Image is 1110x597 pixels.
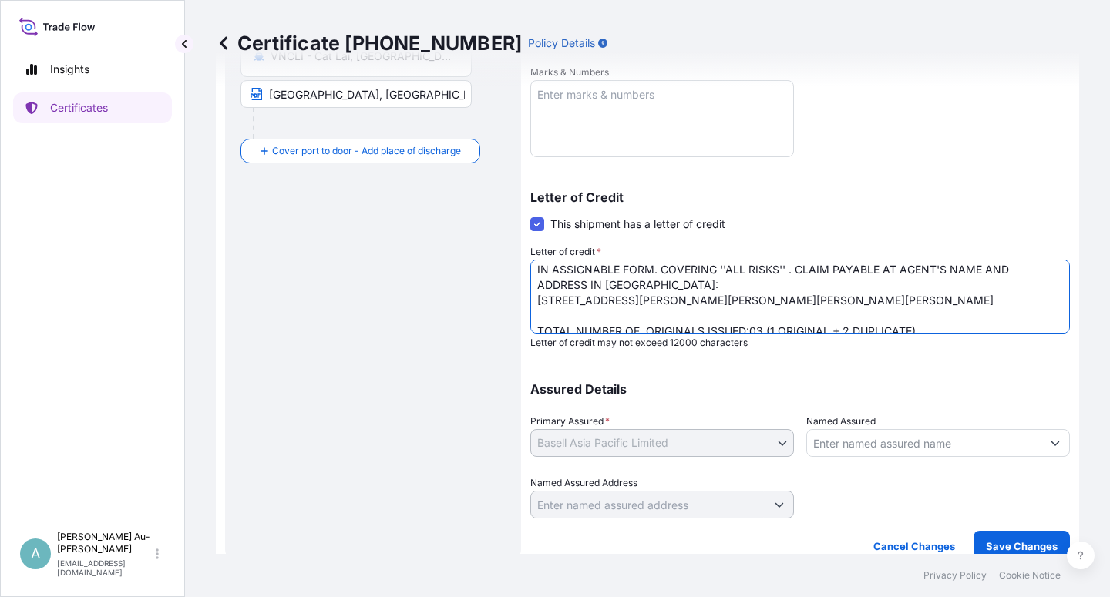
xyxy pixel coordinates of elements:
[530,337,1070,349] p: Letter of credit may not exceed 12000 characters
[531,491,765,518] input: Named Assured Address
[530,191,1070,203] p: Letter of Credit
[528,35,595,51] p: Policy Details
[986,538,1058,554] p: Save Changes
[272,143,461,159] span: Cover port to door - Add place of discharge
[50,100,108,116] p: Certificates
[530,475,637,491] label: Named Assured Address
[765,491,793,518] button: Show suggestions
[57,531,153,555] p: [PERSON_NAME] Au-[PERSON_NAME]
[530,260,1070,334] textarea: CREDIT NUMBER: 0129IL2500354 AND ISSUING DATE: 250729 IN ASSIGNABLE FORM. COVERING ''ALL RISKS'' ...
[240,139,480,163] button: Cover port to door - Add place of discharge
[861,531,967,562] button: Cancel Changes
[31,546,40,562] span: A
[806,414,876,429] label: Named Assured
[530,244,601,260] label: Letter of credit
[57,558,153,577] p: [EMAIL_ADDRESS][DOMAIN_NAME]
[807,429,1041,457] input: Assured Name
[50,62,89,77] p: Insights
[13,92,172,123] a: Certificates
[240,80,472,108] input: Text to appear on certificate
[873,538,955,554] p: Cancel Changes
[216,31,522,55] p: Certificate [PHONE_NUMBER]
[530,383,1070,395] p: Assured Details
[550,216,725,232] span: This shipment has a letter of credit
[974,531,1070,562] button: Save Changes
[530,429,794,457] button: Basell Asia Pacific Limited
[537,435,668,451] span: Basell Asia Pacific Limited
[13,54,172,85] a: Insights
[530,414,610,429] span: Primary Assured
[923,569,987,582] a: Privacy Policy
[1041,429,1069,457] button: Show suggestions
[999,569,1061,582] a: Cookie Notice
